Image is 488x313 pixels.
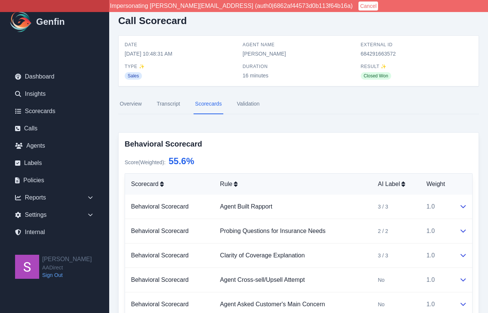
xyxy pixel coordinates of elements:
td: 1.0 [420,268,453,292]
a: Overview [118,94,143,114]
a: Dashboard [9,69,100,84]
span: No [378,276,384,284]
a: Scorecards [194,94,223,114]
a: Labels [9,156,100,171]
span: 3 / 3 [378,203,388,210]
span: External ID [361,42,473,48]
a: Sign Out [42,271,92,279]
span: Agent Name [242,42,354,48]
h3: Behavioral Scorecard [125,139,473,149]
span: Duration [242,64,354,70]
h2: [PERSON_NAME] [42,255,92,264]
span: AADirect [42,264,92,271]
a: Behavioral Scorecard [131,203,189,210]
div: Rule [220,180,366,189]
a: Agent Built Rapport [220,203,272,210]
div: Scorecard [131,180,208,189]
span: Weight [426,180,445,189]
a: Policies [9,173,100,188]
span: 55.6 % [169,156,194,166]
a: Agents [9,138,100,153]
span: 2 / 2 [378,227,388,235]
span: 684291663572 [361,50,473,57]
span: 16 minutes [242,72,354,79]
h2: Call Scorecard [118,15,187,26]
a: Behavioral Scorecard [131,252,189,259]
a: Calls [9,121,100,136]
span: Sales [125,72,142,80]
span: 3 / 3 [378,252,388,259]
span: Score (Weighted) : [125,159,166,165]
img: Logo [9,10,33,34]
img: Shane Wey [15,255,39,279]
nav: Tabs [118,94,479,114]
a: Probing Questions for Insurance Needs [220,228,325,234]
td: 1.0 [420,195,453,219]
h1: Genfin [36,16,65,28]
div: Reports [9,190,100,205]
span: [DATE] 10:48:31 AM [125,50,236,57]
span: No [378,301,384,308]
a: Behavioral Scorecard [131,277,189,283]
a: Behavioral Scorecard [131,228,189,234]
td: 1.0 [420,243,453,268]
a: Agent Cross-sell/Upsell Attempt [220,277,305,283]
a: [PERSON_NAME] [242,51,286,57]
span: Type ✨ [125,64,236,70]
a: Transcript [155,94,181,114]
a: Behavioral Scorecard [131,301,189,307]
span: Closed Won [361,72,391,80]
a: Scorecards [9,104,100,119]
span: Result ✨ [361,64,473,70]
a: Clarity of Coverage Explanation [220,252,305,259]
div: AI Label [378,180,414,189]
span: Date [125,42,236,48]
a: Insights [9,86,100,101]
a: Internal [9,225,100,240]
td: 1.0 [420,219,453,243]
div: Settings [9,207,100,222]
button: Cancel [358,2,378,11]
a: Validation [235,94,261,114]
a: Agent Asked Customer's Main Concern [220,301,325,307]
